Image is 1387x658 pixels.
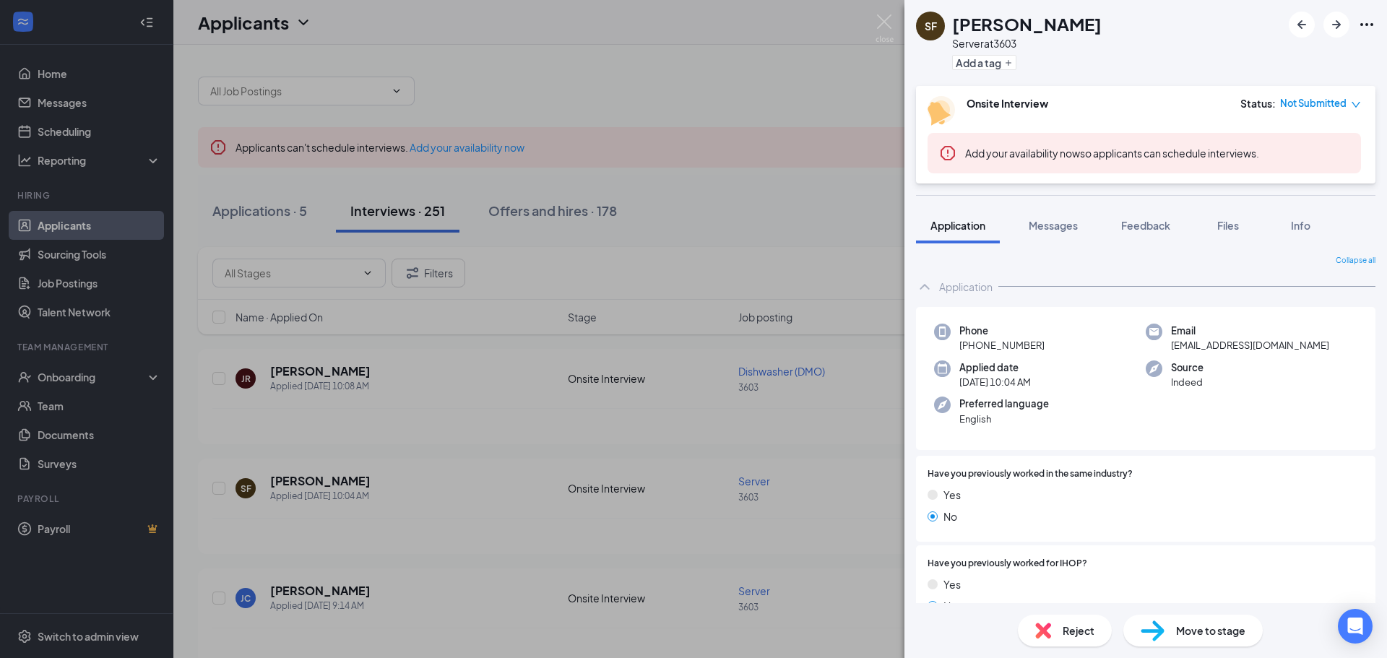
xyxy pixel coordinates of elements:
svg: ChevronUp [916,278,933,295]
span: Preferred language [959,397,1049,411]
span: Yes [943,576,961,592]
span: No [943,598,957,614]
span: Collapse all [1336,255,1375,267]
span: Files [1217,219,1239,232]
span: Messages [1029,219,1078,232]
svg: ArrowLeftNew [1293,16,1310,33]
div: Application [939,280,993,294]
div: Server at 3603 [952,36,1102,51]
span: Source [1171,360,1204,375]
button: ArrowLeftNew [1289,12,1315,38]
div: Open Intercom Messenger [1338,609,1373,644]
span: [PHONE_NUMBER] [959,338,1045,352]
span: Not Submitted [1280,96,1347,111]
span: Reject [1063,623,1094,638]
span: Phone [959,324,1045,338]
span: English [959,412,1049,426]
span: down [1351,100,1361,110]
span: [EMAIL_ADDRESS][DOMAIN_NAME] [1171,338,1329,352]
svg: Error [939,144,956,162]
button: PlusAdd a tag [952,55,1016,70]
span: Info [1291,219,1310,232]
span: Email [1171,324,1329,338]
b: Onsite Interview [967,97,1048,110]
span: Have you previously worked in the same industry? [928,467,1133,481]
svg: Ellipses [1358,16,1375,33]
span: Have you previously worked for IHOP? [928,557,1087,571]
span: Applied date [959,360,1031,375]
span: Move to stage [1176,623,1245,638]
button: ArrowRight [1323,12,1349,38]
span: Feedback [1121,219,1170,232]
span: so applicants can schedule interviews. [965,147,1259,160]
h1: [PERSON_NAME] [952,12,1102,36]
svg: Plus [1004,59,1013,67]
span: Yes [943,487,961,503]
span: [DATE] 10:04 AM [959,375,1031,389]
div: SF [925,19,937,33]
svg: ArrowRight [1328,16,1345,33]
span: No [943,508,957,524]
span: Indeed [1171,375,1204,389]
span: Application [930,219,985,232]
div: Status : [1240,96,1276,111]
button: Add your availability now [965,146,1080,160]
